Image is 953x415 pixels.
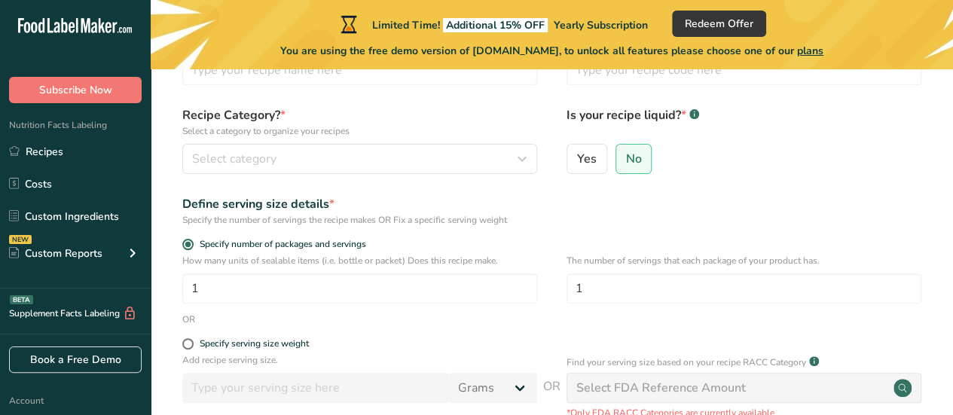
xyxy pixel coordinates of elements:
span: Specify number of packages and servings [194,239,366,250]
span: Redeem Offer [685,16,753,32]
span: Yearly Subscription [554,18,648,32]
p: Add recipe serving size. [182,353,537,367]
div: Custom Reports [9,246,102,261]
span: Yes [577,151,597,166]
input: Type your recipe code here [567,55,921,85]
div: BETA [10,295,33,304]
p: The number of servings that each package of your product has. [567,254,921,267]
div: Specify the number of servings the recipe makes OR Fix a specific serving weight [182,213,537,227]
button: Redeem Offer [672,11,766,37]
label: Recipe Category? [182,106,537,138]
div: Limited Time! [338,15,648,33]
div: NEW [9,235,32,244]
p: Select a category to organize your recipes [182,124,537,138]
button: Subscribe Now [9,77,142,103]
span: You are using the free demo version of [DOMAIN_NAME], to unlock all features please choose one of... [280,43,823,59]
div: OR [182,313,195,326]
input: Type your recipe name here [182,55,537,85]
div: Select FDA Reference Amount [576,379,746,397]
div: Specify serving size weight [200,338,309,349]
p: Find your serving size based on your recipe RACC Category [567,355,806,369]
span: Subscribe Now [39,82,112,98]
span: Additional 15% OFF [443,18,548,32]
a: Book a Free Demo [9,346,142,373]
span: No [626,151,642,166]
label: Is your recipe liquid? [567,106,921,138]
span: Select category [192,150,276,168]
input: Type your serving size here [182,373,449,403]
p: How many units of sealable items (i.e. bottle or packet) Does this recipe make. [182,254,537,267]
div: Define serving size details [182,195,537,213]
span: plans [797,44,823,58]
button: Select category [182,144,537,174]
